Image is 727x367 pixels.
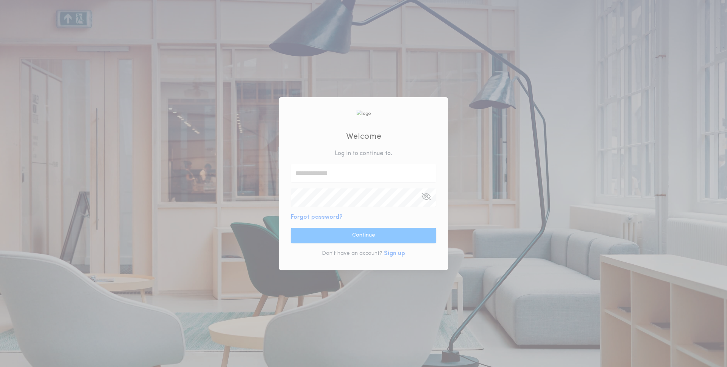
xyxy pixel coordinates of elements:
button: Forgot password? [291,213,343,222]
button: Sign up [384,249,405,258]
img: logo [356,110,371,117]
p: Log in to continue to . [335,149,392,158]
button: Continue [291,228,436,243]
h2: Welcome [346,130,381,143]
p: Don't have an account? [322,250,382,257]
